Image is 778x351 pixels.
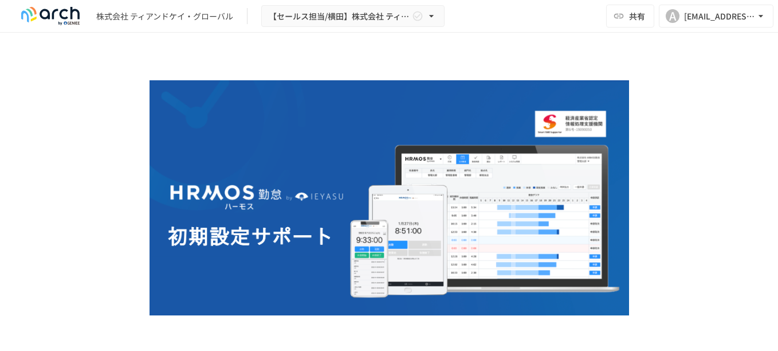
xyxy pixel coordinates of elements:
[96,10,233,22] div: 株式会社 ティアンドケイ・グローバル
[659,5,773,28] button: A[EMAIL_ADDRESS][DOMAIN_NAME]
[14,7,87,25] img: logo-default@2x-9cf2c760.svg
[666,9,679,23] div: A
[261,5,445,28] button: 【セールス担当/横田】株式会社 ティアンドケイ・グローバル様_初期設定サポート
[684,9,755,24] div: [EMAIL_ADDRESS][DOMAIN_NAME]
[269,9,410,24] span: 【セールス担当/横田】株式会社 ティアンドケイ・グローバル様_初期設定サポート
[629,10,645,22] span: 共有
[150,80,629,315] img: GdztLVQAPnGLORo409ZpmnRQckwtTrMz8aHIKJZF2AQ
[606,5,654,28] button: 共有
